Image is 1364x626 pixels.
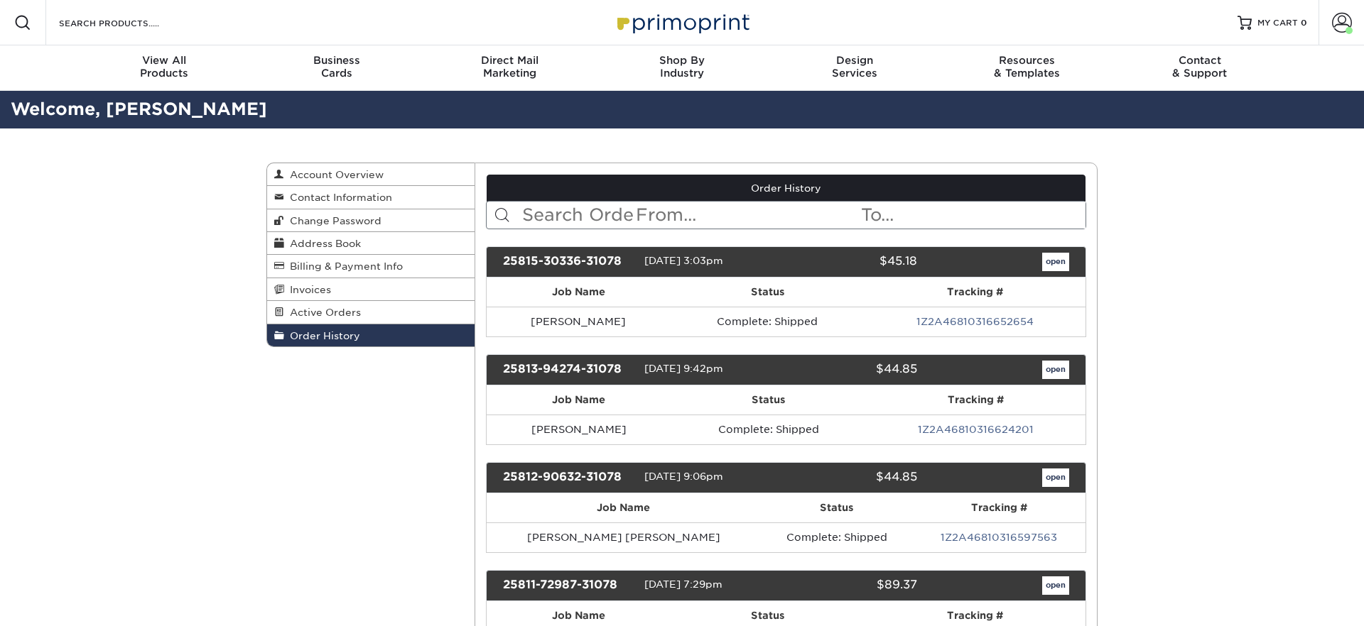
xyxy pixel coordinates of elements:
div: & Support [1113,54,1286,79]
span: Order History [284,330,360,341]
input: SEARCH PRODUCTS..... [58,14,196,31]
td: Complete: Shipped [671,307,865,336]
div: Services [768,54,941,79]
a: Account Overview [267,163,475,186]
a: 1Z2A46810316624201 [918,424,1034,435]
a: Active Orders [267,301,475,324]
span: Direct Mail [423,54,596,67]
span: Shop By [596,54,769,67]
div: $44.85 [775,361,927,379]
th: Job Name [487,493,761,522]
div: 25815-30336-31078 [492,253,644,271]
td: [PERSON_NAME] [487,414,671,444]
a: 1Z2A46810316652654 [916,316,1034,327]
th: Job Name [487,278,671,307]
span: Invoices [284,284,331,295]
span: Business [251,54,423,67]
div: Industry [596,54,769,79]
div: Marketing [423,54,596,79]
a: 1Z2A46810316597563 [941,532,1057,543]
a: Address Book [267,232,475,255]
a: Order History [487,175,1086,202]
th: Status [761,493,913,522]
a: open [1042,576,1069,595]
a: Invoices [267,278,475,301]
input: To... [860,202,1086,229]
span: Address Book [284,238,361,249]
span: View All [78,54,251,67]
span: Design [768,54,941,67]
div: $89.37 [775,576,927,595]
th: Status [671,385,866,414]
a: Change Password [267,209,475,232]
td: [PERSON_NAME] [487,307,671,336]
span: MY CART [1257,17,1298,29]
div: 25812-90632-31078 [492,468,644,487]
span: 0 [1301,18,1307,28]
input: Search Orders... [521,202,634,229]
span: [DATE] 7:29pm [644,578,722,590]
img: Primoprint [611,7,753,38]
a: DesignServices [768,45,941,91]
a: BusinessCards [251,45,423,91]
a: Contact Information [267,186,475,209]
input: From... [634,202,860,229]
div: Products [78,54,251,79]
span: Contact [1113,54,1286,67]
th: Status [671,278,865,307]
a: Direct MailMarketing [423,45,596,91]
th: Job Name [487,385,671,414]
th: Tracking # [866,385,1086,414]
a: Order History [267,324,475,346]
span: [DATE] 9:06pm [644,471,723,482]
span: Billing & Payment Info [284,260,403,272]
th: Tracking # [913,493,1086,522]
span: Resources [941,54,1113,67]
a: open [1042,468,1069,487]
td: Complete: Shipped [671,414,866,444]
td: Complete: Shipped [761,522,913,552]
a: View AllProducts [78,45,251,91]
a: Resources& Templates [941,45,1113,91]
span: Contact Information [284,192,392,203]
span: Account Overview [284,169,384,180]
span: Change Password [284,215,381,226]
div: $45.18 [775,253,927,271]
a: open [1042,253,1069,271]
a: Billing & Payment Info [267,255,475,278]
td: [PERSON_NAME] [PERSON_NAME] [487,522,761,552]
th: Tracking # [865,278,1086,307]
span: [DATE] 9:42pm [644,363,723,374]
span: [DATE] 3:03pm [644,255,723,266]
div: 25811-72987-31078 [492,576,644,595]
div: & Templates [941,54,1113,79]
a: open [1042,361,1069,379]
a: Contact& Support [1113,45,1286,91]
div: Cards [251,54,423,79]
a: Shop ByIndustry [596,45,769,91]
div: 25813-94274-31078 [492,361,644,379]
div: $44.85 [775,468,927,487]
span: Active Orders [284,307,361,318]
